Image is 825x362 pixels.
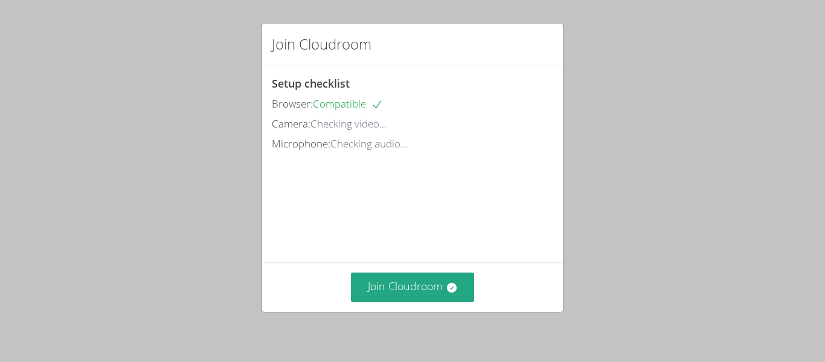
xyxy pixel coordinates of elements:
[272,117,310,131] span: Camera:
[330,137,408,150] span: Checking audio...
[272,33,371,55] h2: Join Cloudroom
[313,97,383,111] span: Compatible
[351,273,475,302] button: Join Cloudroom
[310,117,387,131] span: Checking video...
[272,137,330,150] span: Microphone:
[272,97,313,111] span: Browser:
[272,76,350,91] span: Setup checklist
